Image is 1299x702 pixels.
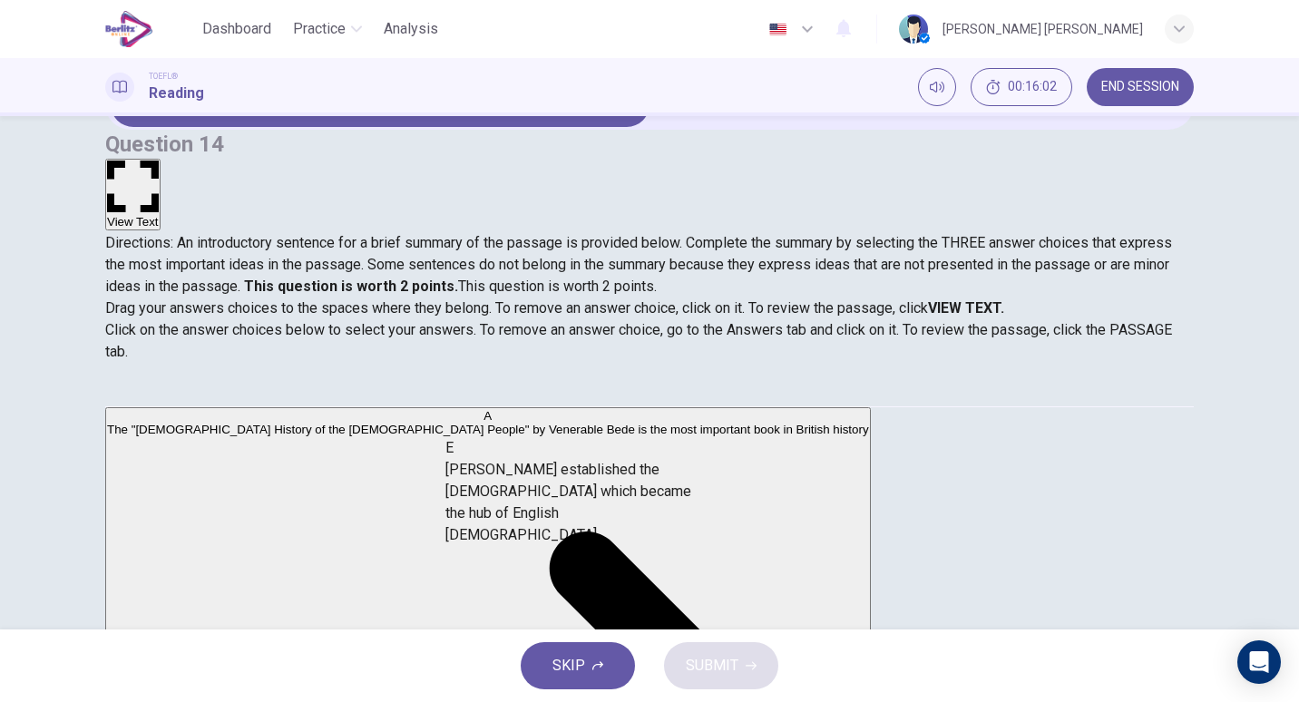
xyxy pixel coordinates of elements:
[1087,68,1194,106] button: END SESSION
[107,423,869,436] span: The "[DEMOGRAPHIC_DATA] History of the [DEMOGRAPHIC_DATA] People" by Venerable Bede is the most i...
[149,70,178,83] span: TOEFL®
[971,68,1072,106] div: Hide
[1237,640,1281,684] div: Open Intercom Messenger
[286,13,369,45] button: Practice
[943,18,1143,40] div: [PERSON_NAME] [PERSON_NAME]
[971,68,1072,106] button: 00:16:02
[195,13,278,45] button: Dashboard
[105,130,1194,159] h4: Question 14
[293,18,346,40] span: Practice
[105,159,161,230] button: View Text
[384,18,438,40] span: Analysis
[202,18,271,40] span: Dashboard
[376,13,445,45] button: Analysis
[899,15,928,44] img: Profile picture
[240,278,458,295] strong: This question is worth 2 points.
[521,642,635,689] button: SKIP
[1101,80,1179,94] span: END SESSION
[105,234,1172,295] span: Directions: An introductory sentence for a brief summary of the passage is provided below. Comple...
[767,23,789,36] img: en
[105,297,1194,319] p: Drag your answers choices to the spaces where they belong. To remove an answer choice, click on i...
[105,11,195,47] a: EduSynch logo
[552,653,585,678] span: SKIP
[149,83,204,104] h1: Reading
[1008,80,1057,94] span: 00:16:02
[928,299,1004,317] strong: VIEW TEXT.
[105,363,1194,406] div: Choose test type tabs
[918,68,956,106] div: Mute
[107,409,869,423] div: A
[458,278,657,295] span: This question is worth 2 points.
[105,319,1194,363] p: Click on the answer choices below to select your answers. To remove an answer choice, go to the A...
[105,11,153,47] img: EduSynch logo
